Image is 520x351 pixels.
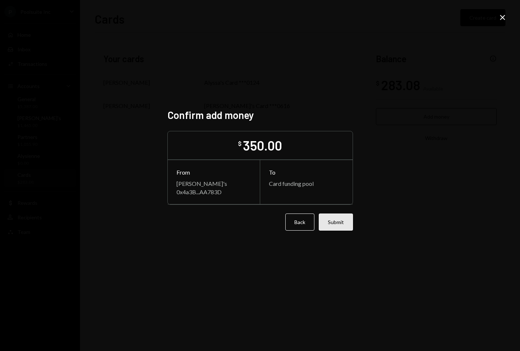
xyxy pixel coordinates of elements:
div: To [269,169,344,176]
div: From [176,169,251,176]
div: 350.00 [243,137,282,153]
div: 0x4a3B...AA783D [176,188,251,195]
div: Card funding pool [269,180,344,187]
button: Back [285,214,314,231]
div: $ [238,140,242,147]
div: [PERSON_NAME]'s [176,180,251,187]
h2: Confirm add money [167,108,353,122]
button: Submit [319,214,353,231]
